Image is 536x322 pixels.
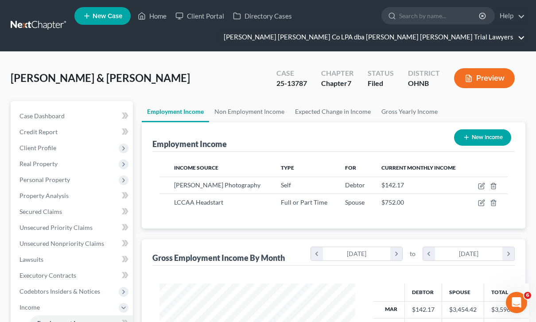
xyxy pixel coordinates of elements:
[19,208,62,215] span: Secured Claims
[495,8,525,24] a: Help
[12,268,133,283] a: Executory Contracts
[408,78,440,89] div: OHNB
[171,8,229,24] a: Client Portal
[209,101,290,122] a: Non Employment Income
[229,8,296,24] a: Directory Cases
[323,247,391,260] div: [DATE]
[412,305,435,314] div: $142.17
[390,247,402,260] i: chevron_right
[19,287,100,295] span: Codebtors Insiders & Notices
[12,124,133,140] a: Credit Report
[174,164,218,171] span: Income Source
[11,71,190,84] span: [PERSON_NAME] & [PERSON_NAME]
[311,247,323,260] i: chevron_left
[347,79,351,87] span: 7
[19,112,65,120] span: Case Dashboard
[152,252,285,263] div: Gross Employment Income By Month
[454,129,511,146] button: New Income
[345,198,365,206] span: Spouse
[219,29,525,45] a: [PERSON_NAME] [PERSON_NAME] Co LPA dba [PERSON_NAME] [PERSON_NAME] Trial Lawyers
[276,68,307,78] div: Case
[290,101,376,122] a: Expected Change in Income
[133,8,171,24] a: Home
[524,292,531,299] span: 6
[484,301,529,318] td: $3,596.59
[381,198,404,206] span: $752.00
[408,68,440,78] div: District
[12,236,133,252] a: Unsecured Nonpriority Claims
[381,181,404,189] span: $142.17
[502,247,514,260] i: chevron_right
[19,256,43,263] span: Lawsuits
[281,181,291,189] span: Self
[368,68,394,78] div: Status
[484,283,529,301] th: Total
[454,68,515,88] button: Preview
[93,13,122,19] span: New Case
[281,164,294,171] span: Type
[404,283,442,301] th: Debtor
[506,292,527,313] iframe: Intercom live chat
[442,283,484,301] th: Spouse
[321,78,353,89] div: Chapter
[174,181,260,189] span: [PERSON_NAME] Photography
[142,101,209,122] a: Employment Income
[152,139,227,149] div: Employment Income
[19,144,56,151] span: Client Profile
[381,164,456,171] span: Current Monthly Income
[368,78,394,89] div: Filed
[449,305,477,314] div: $3,454.42
[174,198,223,206] span: LCCAA Headstart
[345,181,365,189] span: Debtor
[321,68,353,78] div: Chapter
[19,176,70,183] span: Personal Property
[12,108,133,124] a: Case Dashboard
[376,101,443,122] a: Gross Yearly Income
[276,78,307,89] div: 25-13787
[19,192,69,199] span: Property Analysis
[19,224,93,231] span: Unsecured Priority Claims
[12,204,133,220] a: Secured Claims
[345,164,356,171] span: For
[19,303,40,311] span: Income
[19,160,58,167] span: Real Property
[12,252,133,268] a: Lawsuits
[435,247,503,260] div: [DATE]
[19,272,76,279] span: Executory Contracts
[399,8,480,24] input: Search by name...
[423,247,435,260] i: chevron_left
[19,240,104,247] span: Unsecured Nonpriority Claims
[12,220,133,236] a: Unsecured Priority Claims
[373,301,405,318] th: Mar
[19,128,58,136] span: Credit Report
[281,198,327,206] span: Full or Part Time
[12,188,133,204] a: Property Analysis
[410,249,416,258] span: to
